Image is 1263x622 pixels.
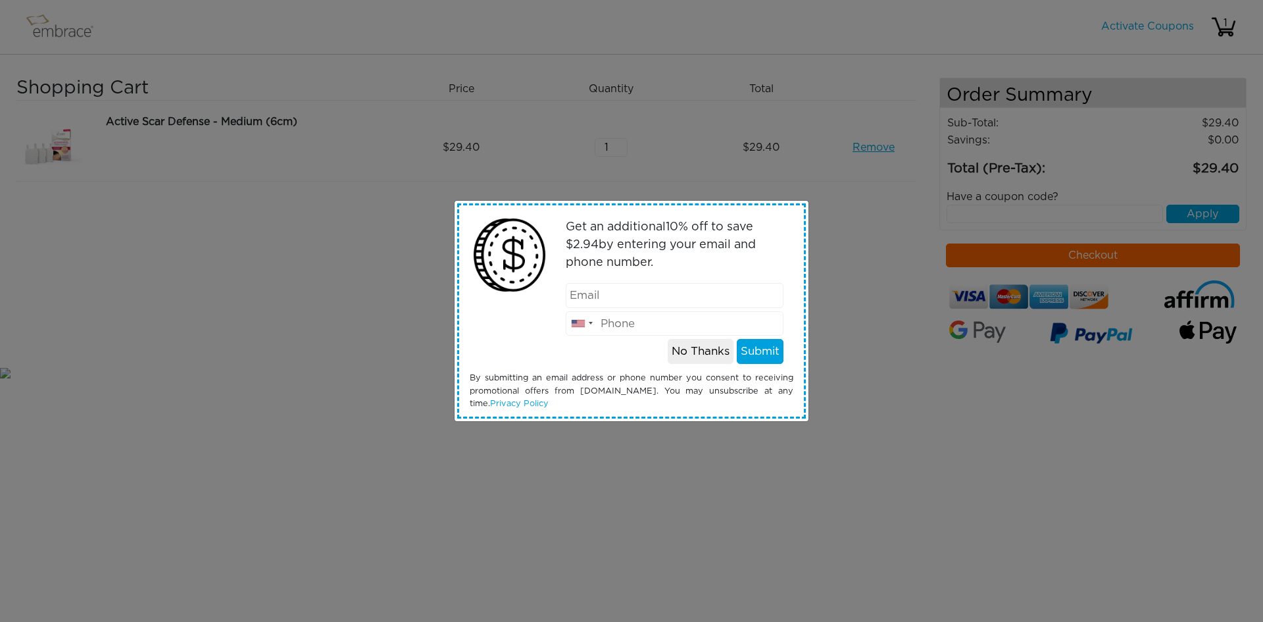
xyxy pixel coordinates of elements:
[466,212,553,298] img: money2.png
[460,372,803,410] div: By submitting an email address or phone number you consent to receiving promotional offers from [...
[566,311,784,336] input: Phone
[573,239,599,251] span: 2.94
[666,221,678,233] span: 10
[566,219,784,272] p: Get an additional % off to save $ by entering your email and phone number.
[737,339,783,364] button: Submit
[668,339,733,364] button: No Thanks
[490,400,549,408] a: Privacy Policy
[566,283,784,308] input: Email
[566,312,597,336] div: United States: +1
